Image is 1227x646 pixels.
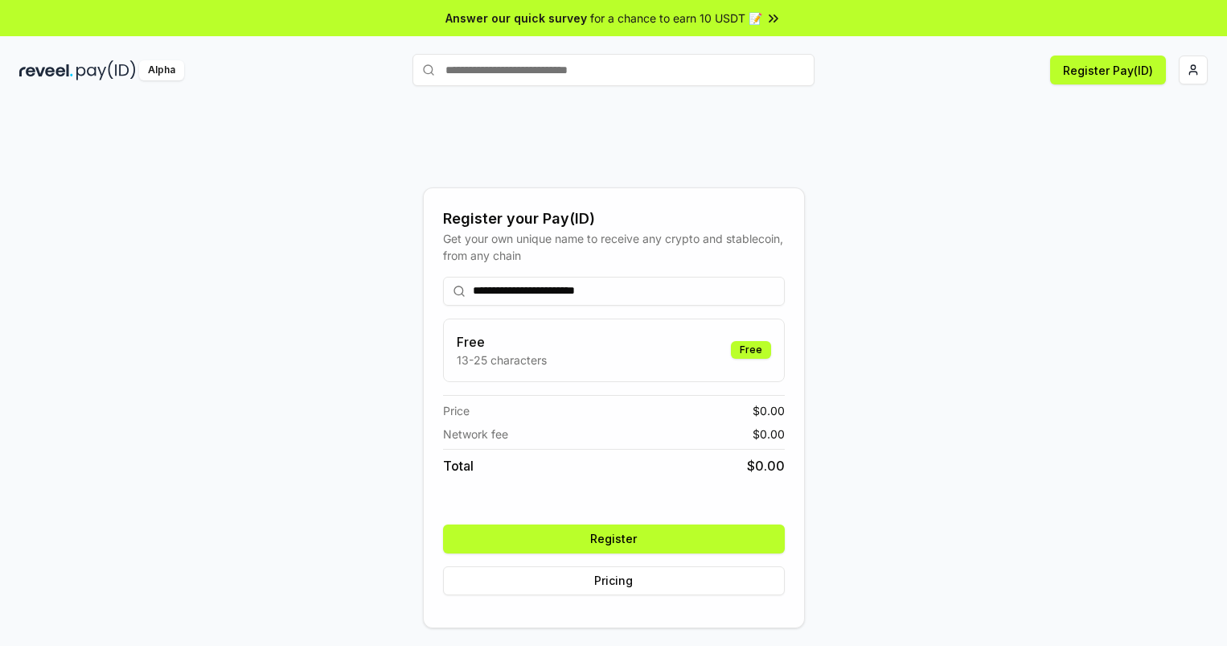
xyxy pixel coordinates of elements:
[76,60,136,80] img: pay_id
[443,566,785,595] button: Pricing
[443,230,785,264] div: Get your own unique name to receive any crypto and stablecoin, from any chain
[139,60,184,80] div: Alpha
[457,332,547,352] h3: Free
[590,10,762,27] span: for a chance to earn 10 USDT 📝
[19,60,73,80] img: reveel_dark
[753,426,785,442] span: $ 0.00
[443,426,508,442] span: Network fee
[753,402,785,419] span: $ 0.00
[731,341,771,359] div: Free
[443,208,785,230] div: Register your Pay(ID)
[443,525,785,553] button: Register
[443,402,470,419] span: Price
[457,352,547,368] p: 13-25 characters
[747,456,785,475] span: $ 0.00
[443,456,474,475] span: Total
[445,10,587,27] span: Answer our quick survey
[1050,56,1166,84] button: Register Pay(ID)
